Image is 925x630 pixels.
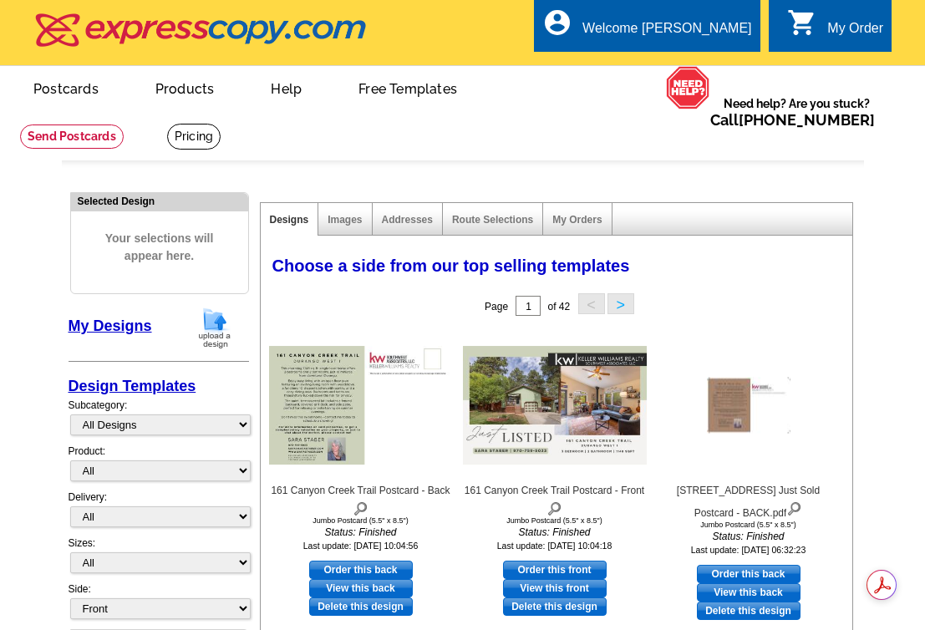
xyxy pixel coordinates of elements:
[657,483,841,521] div: [STREET_ADDRESS] Just Sold Postcard - BACK.pdf
[7,68,125,107] a: Postcards
[193,307,236,349] img: upload-design
[129,68,241,107] a: Products
[269,483,453,516] div: 161 Canyon Creek Trail Postcard - Back
[503,579,607,597] a: View this front
[787,8,817,38] i: shopping_cart
[657,529,841,544] i: Status: Finished
[547,301,570,312] span: of 42
[382,214,433,226] a: Addresses
[657,521,841,529] div: Jumbo Postcard (5.5" x 8.5")
[707,378,790,434] img: 185 W Park Ave Just Sold Postcard - BACK.pdf
[69,378,196,394] a: Design Templates
[69,536,249,582] div: Sizes:
[244,68,328,107] a: Help
[542,8,572,38] i: account_circle
[452,214,533,226] a: Route Selections
[71,193,248,209] div: Selected Design
[309,579,413,597] a: View this back
[503,561,607,579] a: use this design
[697,565,800,583] a: use this design
[269,346,453,465] img: 161 Canyon Creek Trail Postcard - Back
[666,66,710,109] img: help
[84,213,236,282] span: Your selections will appear here.
[69,582,249,621] div: Side:
[69,490,249,536] div: Delivery:
[739,111,875,129] a: [PHONE_NUMBER]
[69,318,152,334] a: My Designs
[463,483,647,516] div: 161 Canyon Creek Trail Postcard - Front
[546,498,562,516] img: view design details
[607,293,634,314] button: >
[827,21,883,44] div: My Order
[710,111,875,129] span: Call
[332,68,484,107] a: Free Templates
[786,498,802,516] img: view design details
[463,346,647,465] img: 161 Canyon Creek Trail Postcard - Front
[463,525,647,540] i: Status: Finished
[690,577,925,630] iframe: LiveChat chat widget
[328,214,362,226] a: Images
[582,21,751,44] div: Welcome [PERSON_NAME]
[503,597,607,616] a: Delete this design
[497,541,612,551] small: Last update: [DATE] 10:04:18
[272,257,630,275] span: Choose a side from our top selling templates
[69,398,249,444] div: Subcategory:
[691,545,806,555] small: Last update: [DATE] 06:32:23
[787,18,883,39] a: shopping_cart My Order
[485,301,508,312] span: Page
[303,541,419,551] small: Last update: [DATE] 10:04:56
[309,597,413,616] a: Delete this design
[353,498,368,516] img: view design details
[309,561,413,579] a: use this design
[578,293,605,314] button: <
[69,444,249,490] div: Product:
[463,516,647,525] div: Jumbo Postcard (5.5" x 8.5")
[269,516,453,525] div: Jumbo Postcard (5.5" x 8.5")
[710,95,883,129] span: Need help? Are you stuck?
[270,214,309,226] a: Designs
[552,214,602,226] a: My Orders
[269,525,453,540] i: Status: Finished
